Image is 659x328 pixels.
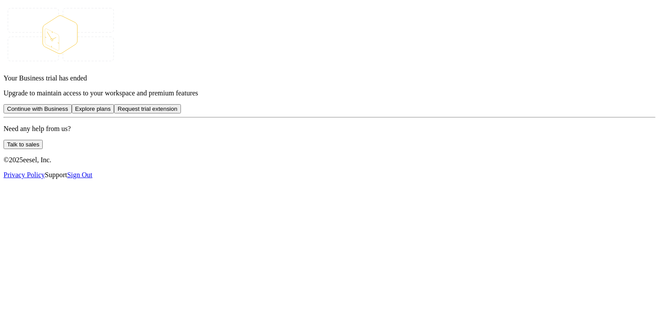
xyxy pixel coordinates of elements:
p: Upgrade to maintain access to your workspace and premium features [4,89,655,97]
p: © 2025 eesel, Inc. [4,156,655,164]
button: Continue with Business [4,104,72,113]
span: Support [45,171,67,179]
a: Sign Out [67,171,92,179]
a: Privacy Policy [4,171,45,179]
button: Talk to sales [4,140,43,149]
button: Request trial extension [114,104,181,113]
p: Your Business trial has ended [4,74,655,82]
p: Need any help from us? [4,125,655,133]
button: Explore plans [72,104,114,113]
